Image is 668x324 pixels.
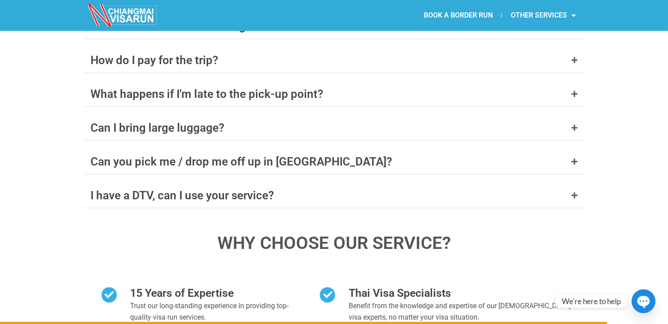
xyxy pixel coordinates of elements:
[502,5,584,25] a: OTHER SERVICES
[90,88,323,100] div: What happens if I'm late to the pick-up point?
[415,5,501,25] a: BOOK A BORDER RUN
[90,21,251,32] div: How much cash should I bring?
[130,286,294,301] h2: 15 Years of Expertise
[84,234,585,252] h3: WHY CHOOSE OUR SERVICE?
[90,54,218,66] div: How do I pay for the trip?
[130,300,294,323] p: Trust our long-standing experience in providing top-quality visa run services.
[348,286,584,301] h2: Thai Visa Specialists
[90,190,274,201] div: I have a DTV, can I use your service?
[90,122,224,133] div: Can I bring large luggage?
[334,5,584,25] nav: Menu
[90,156,392,167] div: Can you pick me / drop me off up in [GEOGRAPHIC_DATA]?
[348,300,584,323] p: Benefit from the knowledge and expertise of our [DEMOGRAPHIC_DATA] visa experts, no matter your v...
